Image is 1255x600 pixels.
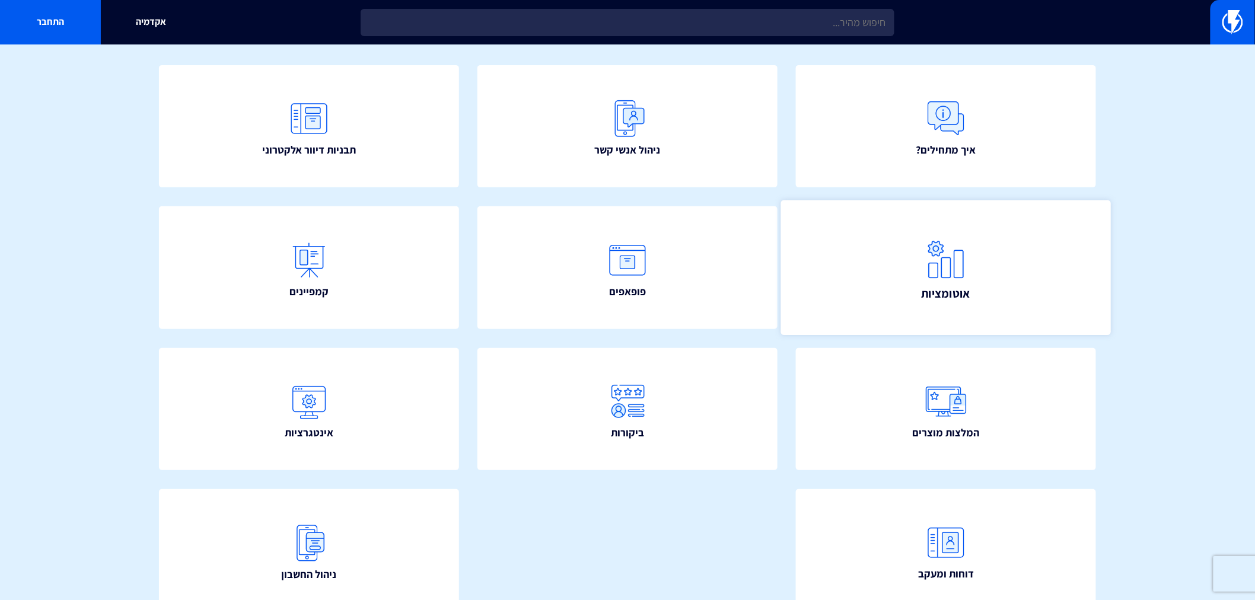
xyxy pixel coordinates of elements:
[916,142,976,158] span: איך מתחילים?
[922,285,971,302] span: אוטומציות
[781,200,1111,336] a: אוטומציות
[262,142,356,158] span: תבניות דיוור אלקטרוני
[609,284,646,299] span: פופאפים
[159,65,459,188] a: תבניות דיוור אלקטרוני
[477,65,778,188] a: ניהול אנשי קשר
[595,142,661,158] span: ניהול אנשי קשר
[796,348,1096,471] a: המלצות מוצרים
[159,206,459,329] a: קמפיינים
[796,65,1096,188] a: איך מתחילים?
[285,425,333,441] span: אינטגרציות
[477,348,778,471] a: ביקורות
[159,348,459,471] a: אינטגרציות
[361,9,894,36] input: חיפוש מהיר...
[477,206,778,329] a: פופאפים
[918,566,974,582] span: דוחות ומעקב
[611,425,644,441] span: ביקורות
[913,425,980,441] span: המלצות מוצרים
[289,284,329,299] span: קמפיינים
[281,567,336,582] span: ניהול החשבון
